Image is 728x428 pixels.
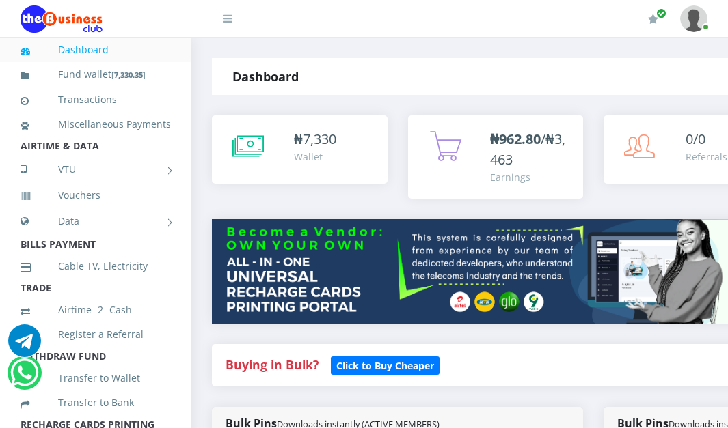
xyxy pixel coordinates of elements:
[336,359,434,372] b: Click to Buy Cheaper
[21,180,171,211] a: Vouchers
[21,5,103,33] img: Logo
[686,149,727,164] div: Referrals
[21,152,171,186] a: VTU
[21,387,171,418] a: Transfer to Bank
[331,356,440,373] a: Click to Buy Cheaper
[21,319,171,350] a: Register a Referral
[21,362,171,394] a: Transfer to Wallet
[408,115,584,199] a: ₦962.80/₦3,463 Earnings
[686,130,705,148] span: 0/0
[490,130,541,148] b: ₦962.80
[8,334,41,357] a: Chat for support
[21,84,171,115] a: Transactions
[648,14,658,25] i: Renew/Upgrade Subscription
[490,170,570,184] div: Earnings
[111,70,146,80] small: [ ]
[21,251,171,282] a: Cable TV, Electricity
[294,149,336,164] div: Wallet
[21,34,171,66] a: Dashboard
[656,8,666,18] span: Renew/Upgrade Subscription
[21,109,171,140] a: Miscellaneous Payments
[21,59,171,91] a: Fund wallet[7,330.35]
[21,294,171,326] a: Airtime -2- Cash
[10,367,38,389] a: Chat for support
[490,130,565,169] span: /₦3,463
[21,204,171,238] a: Data
[212,115,388,184] a: ₦7,330 Wallet
[114,70,143,80] b: 7,330.35
[232,68,299,85] strong: Dashboard
[680,5,707,32] img: User
[303,130,336,148] span: 7,330
[294,129,336,149] div: ₦
[226,356,319,373] strong: Buying in Bulk?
